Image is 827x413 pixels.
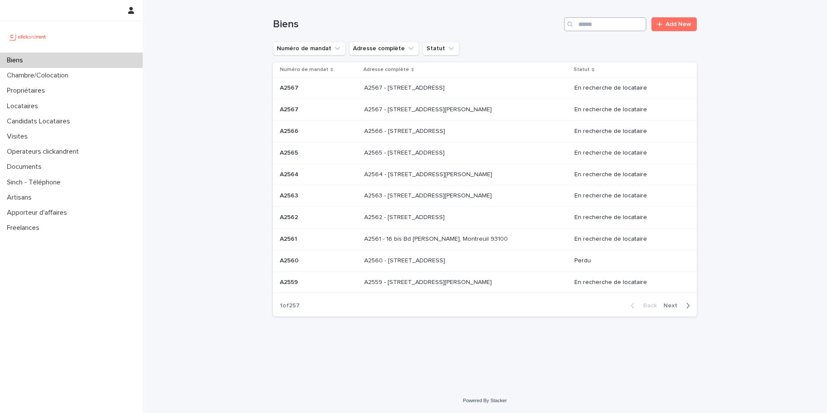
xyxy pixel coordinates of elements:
p: En recherche de locataire [574,149,683,157]
p: En recherche de locataire [574,171,683,178]
p: En recherche de locataire [574,279,683,286]
tr: A2567A2567 A2567 - [STREET_ADDRESS][PERSON_NAME]A2567 - [STREET_ADDRESS][PERSON_NAME] En recherch... [273,99,697,121]
p: En recherche de locataire [574,236,683,243]
p: A2566 - [STREET_ADDRESS] [364,126,447,135]
p: Sinch - Téléphone [3,178,67,187]
span: Add New [666,21,691,27]
p: Artisans [3,194,38,202]
p: A2563 [280,190,300,200]
p: A2567 - [STREET_ADDRESS] [364,83,446,92]
p: Propriétaires [3,87,52,95]
p: A2560 - [STREET_ADDRESS] [364,255,447,265]
p: Apporteur d'affaires [3,209,74,217]
p: A2559 [280,277,300,286]
img: UCB0brd3T0yccxBKYDjQ [7,28,49,45]
tr: A2567A2567 A2567 - [STREET_ADDRESS]A2567 - [STREET_ADDRESS] En recherche de locataire [273,77,697,99]
p: Visites [3,132,35,141]
h1: Biens [273,18,561,31]
p: A2565 - [STREET_ADDRESS] [364,148,446,157]
button: Back [624,302,660,310]
p: En recherche de locataire [574,106,683,113]
p: A2564 - [STREET_ADDRESS][PERSON_NAME] [364,169,494,178]
tr: A2563A2563 A2563 - [STREET_ADDRESS][PERSON_NAME]A2563 - [STREET_ADDRESS][PERSON_NAME] En recherch... [273,185,697,207]
tr: A2560A2560 A2560 - [STREET_ADDRESS]A2560 - [STREET_ADDRESS] Perdu [273,250,697,271]
p: En recherche de locataire [574,192,683,200]
p: A2567 [280,83,300,92]
p: Statut [574,65,590,74]
p: Numéro de mandat [280,65,328,74]
p: A2560 [280,255,300,265]
a: Powered By Stacker [463,398,506,403]
p: 1 of 257 [273,295,307,316]
p: A2567 [280,104,300,113]
p: A2562 [280,212,300,221]
p: A2561 - 16 bis Bd [PERSON_NAME], Montreuil 93100 [364,234,510,243]
p: En recherche de locataire [574,128,683,135]
p: Freelances [3,224,46,232]
a: Add New [651,17,697,31]
p: A2561 [280,234,299,243]
p: A2559 - [STREET_ADDRESS][PERSON_NAME] [364,277,494,286]
tr: A2561A2561 A2561 - 16 bis Bd [PERSON_NAME], Montreuil 93100A2561 - 16 bis Bd [PERSON_NAME], Montr... [273,228,697,250]
button: Adresse complète [349,42,419,55]
p: A2564 [280,169,300,178]
button: Numéro de mandat [273,42,346,55]
span: Back [638,303,657,309]
p: Candidats Locataires [3,117,77,126]
p: A2565 [280,148,300,157]
p: A2563 - 781 Avenue de Monsieur Teste, Montpellier 34070 [364,190,494,200]
tr: A2562A2562 A2562 - [STREET_ADDRESS]A2562 - [STREET_ADDRESS] En recherche de locataire [273,207,697,229]
input: Search [564,17,646,31]
p: Chambre/Colocation [3,71,75,80]
tr: A2566A2566 A2566 - [STREET_ADDRESS]A2566 - [STREET_ADDRESS] En recherche de locataire [273,120,697,142]
p: Locataires [3,102,45,110]
p: Adresse complète [363,65,409,74]
p: Perdu [574,257,683,265]
button: Next [660,302,697,310]
p: En recherche de locataire [574,214,683,221]
p: Operateurs clickandrent [3,148,86,156]
p: A2562 - [STREET_ADDRESS] [364,212,446,221]
p: Documents [3,163,48,171]
button: Statut [423,42,459,55]
tr: A2559A2559 A2559 - [STREET_ADDRESS][PERSON_NAME]A2559 - [STREET_ADDRESS][PERSON_NAME] En recherch... [273,271,697,293]
p: En recherche de locataire [574,84,683,92]
tr: A2564A2564 A2564 - [STREET_ADDRESS][PERSON_NAME]A2564 - [STREET_ADDRESS][PERSON_NAME] En recherch... [273,164,697,185]
p: Biens [3,56,30,65]
p: A2566 [280,126,300,135]
tr: A2565A2565 A2565 - [STREET_ADDRESS]A2565 - [STREET_ADDRESS] En recherche de locataire [273,142,697,164]
span: Next [664,303,683,309]
p: A2567 - [STREET_ADDRESS][PERSON_NAME] [364,104,494,113]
